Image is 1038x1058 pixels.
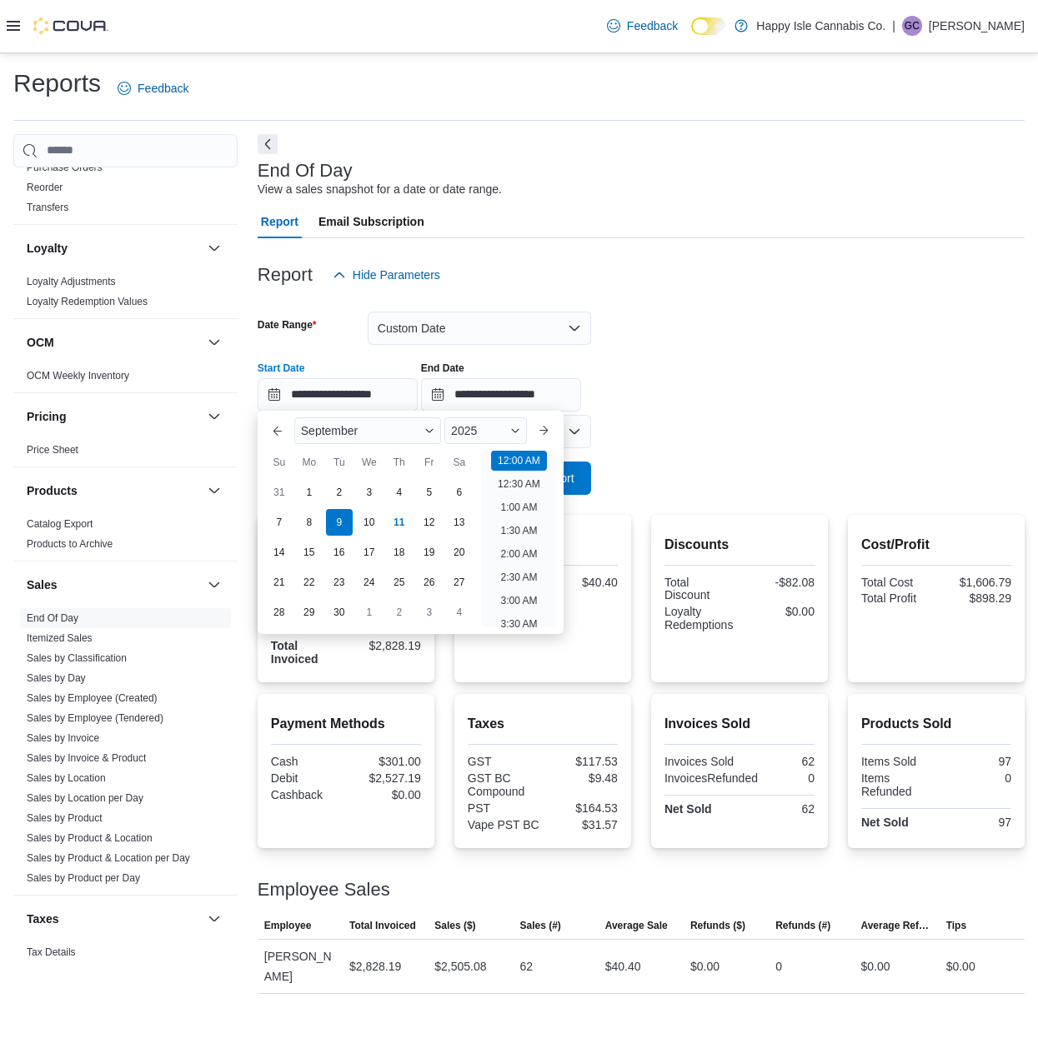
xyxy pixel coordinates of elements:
button: Taxes [27,911,201,927]
a: Transfers [27,202,68,213]
div: Products [13,514,238,561]
div: $898.29 [940,591,1011,605]
div: $0.00 [860,956,890,976]
div: day-23 [326,569,353,596]
button: Sales [204,575,224,595]
button: Open list of options [568,425,581,438]
div: 62 [519,956,533,976]
a: Tax Details [27,946,76,958]
span: Hide Parameters [353,267,440,283]
button: Taxes [204,909,224,929]
button: OCM [27,334,201,351]
div: Mo [296,449,323,476]
li: 2:30 AM [494,567,544,587]
a: Loyalty Redemption Values [27,296,148,307]
div: day-10 [356,509,383,536]
label: Date Range [258,318,317,332]
div: Su [266,449,293,476]
span: September [301,424,358,437]
div: 97 [940,755,1011,768]
span: Feedback [627,17,678,34]
a: Feedback [111,72,195,105]
div: $40.40 [605,956,641,976]
h2: Products Sold [861,714,1011,734]
div: day-6 [446,479,473,506]
div: day-17 [356,539,383,566]
div: day-31 [266,479,293,506]
h2: Invoices Sold [664,714,815,734]
div: Sales [13,608,238,895]
div: day-21 [266,569,293,596]
div: $2,828.19 [349,639,421,652]
li: 2:00 AM [494,544,544,564]
div: View a sales snapshot for a date or date range. [258,181,502,198]
div: 62 [743,755,815,768]
button: Loyalty [204,238,224,258]
span: GC [905,16,920,36]
h3: Report [258,265,313,285]
div: day-4 [446,599,473,626]
h2: Cost/Profit [861,535,1011,555]
span: Report [261,205,298,238]
div: day-1 [356,599,383,626]
button: Next month [530,417,557,444]
strong: Net Sold [664,802,712,816]
h3: Taxes [27,911,59,927]
div: [PERSON_NAME] [258,940,343,993]
span: Average Refund [860,919,932,932]
div: day-19 [416,539,443,566]
div: Tu [326,449,353,476]
div: $0.00 [743,605,815,618]
div: PST [468,801,539,815]
button: Sales [27,576,201,593]
div: Sa [446,449,473,476]
div: $1,606.79 [940,576,1011,589]
div: day-1 [296,479,323,506]
div: $0.00 [349,788,421,801]
button: Loyalty [27,240,201,257]
input: Dark Mode [691,17,726,35]
h3: Employee Sales [258,880,390,900]
input: Press the down key to enter a popover containing a calendar. Press the escape key to close the po... [258,378,418,412]
div: day-22 [296,569,323,596]
div: $301.00 [349,755,421,768]
a: Sales by Product [27,812,103,824]
div: Invoices Sold [664,755,736,768]
div: day-16 [326,539,353,566]
div: day-13 [446,509,473,536]
button: OCM [204,332,224,352]
div: 97 [940,816,1011,829]
div: Glenn Cormier [902,16,922,36]
span: Employee [264,919,312,932]
div: Items Sold [861,755,933,768]
div: $31.57 [546,818,618,831]
button: Custom Date [368,312,591,345]
button: Hide Parameters [326,258,447,292]
h3: Pricing [27,408,66,425]
a: OCM Weekly Inventory [27,370,129,382]
a: Sales by Invoice [27,732,99,744]
label: Start Date [258,362,305,375]
div: 0 [765,771,815,785]
span: Total Invoiced [349,919,416,932]
button: Products [27,482,201,499]
div: $40.40 [546,576,618,589]
li: 1:30 AM [494,521,544,541]
p: Happy Isle Cannabis Co. [756,16,885,36]
div: Button. Open the month selector. September is currently selected. [294,417,441,444]
div: day-2 [326,479,353,506]
div: day-2 [386,599,413,626]
a: Loyalty Adjustments [27,276,116,287]
strong: Total Invoiced [271,639,318,666]
a: Itemized Sales [27,632,93,644]
a: Sales by Product & Location per Day [27,852,190,864]
div: Pricing [13,440,238,467]
h3: End Of Day [258,161,353,181]
span: Sales ($) [434,919,475,932]
a: Sales by Classification [27,652,127,664]
a: Purchase Orders [27,162,103,173]
div: $164.53 [546,801,618,815]
div: Cashback [271,788,343,801]
button: Previous Month [264,417,291,444]
img: Cova [33,17,108,34]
